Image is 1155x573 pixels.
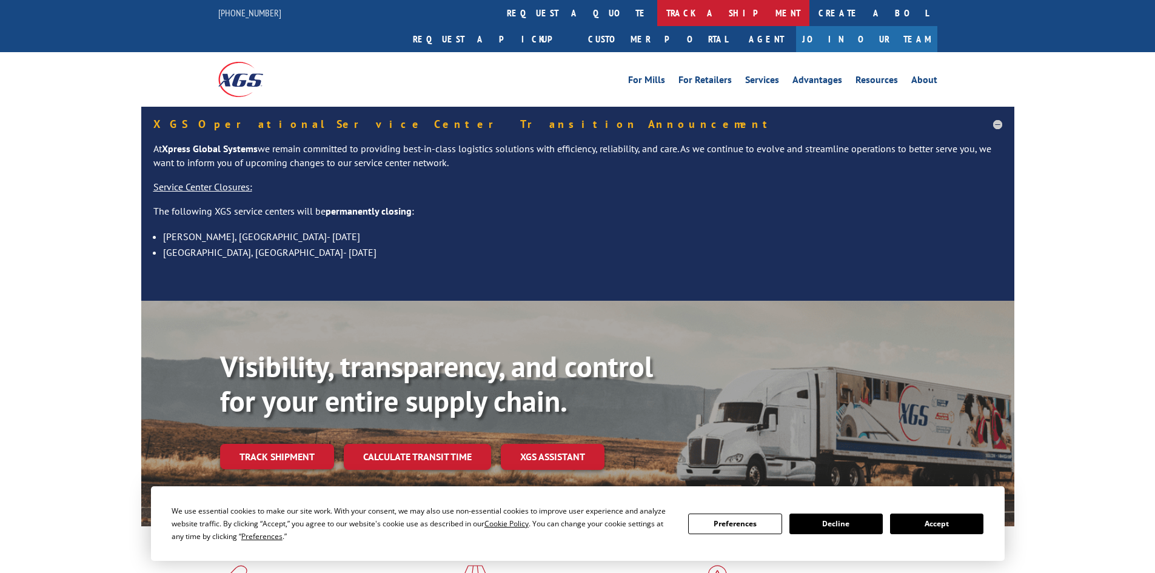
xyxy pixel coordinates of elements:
[153,204,1002,229] p: The following XGS service centers will be :
[796,26,937,52] a: Join Our Team
[241,531,283,541] span: Preferences
[326,205,412,217] strong: permanently closing
[911,75,937,89] a: About
[579,26,737,52] a: Customer Portal
[153,119,1002,130] h5: XGS Operational Service Center Transition Announcement
[688,514,782,534] button: Preferences
[163,244,1002,260] li: [GEOGRAPHIC_DATA], [GEOGRAPHIC_DATA]- [DATE]
[220,347,653,420] b: Visibility, transparency, and control for your entire supply chain.
[789,514,883,534] button: Decline
[855,75,898,89] a: Resources
[162,142,258,155] strong: Xpress Global Systems
[890,514,983,534] button: Accept
[220,444,334,469] a: Track shipment
[404,26,579,52] a: Request a pickup
[501,444,604,470] a: XGS ASSISTANT
[792,75,842,89] a: Advantages
[163,229,1002,244] li: [PERSON_NAME], [GEOGRAPHIC_DATA]- [DATE]
[628,75,665,89] a: For Mills
[737,26,796,52] a: Agent
[484,518,529,529] span: Cookie Policy
[153,142,1002,181] p: At we remain committed to providing best-in-class logistics solutions with efficiency, reliabilit...
[344,444,491,470] a: Calculate transit time
[151,486,1005,561] div: Cookie Consent Prompt
[218,7,281,19] a: [PHONE_NUMBER]
[153,181,252,193] u: Service Center Closures:
[678,75,732,89] a: For Retailers
[745,75,779,89] a: Services
[172,504,674,543] div: We use essential cookies to make our site work. With your consent, we may also use non-essential ...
